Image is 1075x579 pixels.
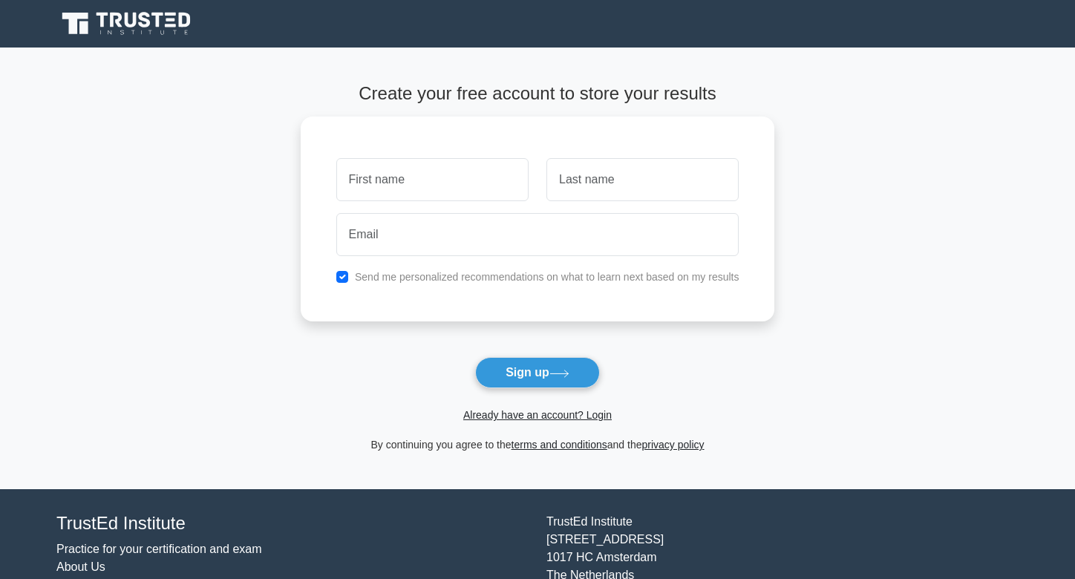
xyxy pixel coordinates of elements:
[56,543,262,555] a: Practice for your certification and exam
[301,83,775,105] h4: Create your free account to store your results
[355,271,739,283] label: Send me personalized recommendations on what to learn next based on my results
[475,357,600,388] button: Sign up
[512,439,607,451] a: terms and conditions
[642,439,705,451] a: privacy policy
[336,213,739,256] input: Email
[56,560,105,573] a: About Us
[292,436,784,454] div: By continuing you agree to the and the
[56,513,529,534] h4: TrustEd Institute
[336,158,529,201] input: First name
[546,158,739,201] input: Last name
[463,409,612,421] a: Already have an account? Login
